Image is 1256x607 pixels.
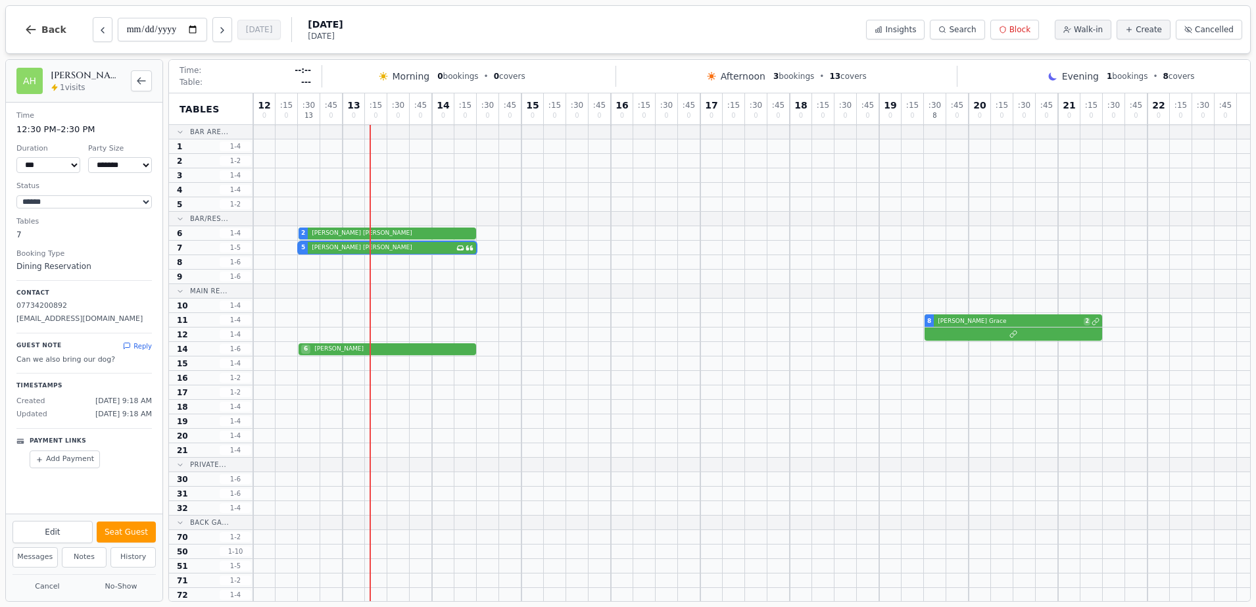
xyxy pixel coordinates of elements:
[295,65,311,76] span: --:--
[131,70,152,91] button: Back to bookings list
[683,101,695,109] span: : 45
[978,112,982,119] span: 0
[220,575,251,585] span: 1 - 2
[177,402,188,412] span: 18
[220,489,251,498] span: 1 - 6
[190,127,228,137] span: Bar Are...
[12,547,58,568] button: Messages
[414,101,427,109] span: : 45
[1219,101,1232,109] span: : 45
[220,358,251,368] span: 1 - 4
[504,101,516,109] span: : 45
[1176,20,1242,39] button: Cancelled
[177,546,188,557] span: 50
[687,112,690,119] span: 0
[220,199,251,209] span: 1 - 2
[190,518,229,527] span: Back Ga...
[177,489,188,499] span: 31
[885,24,916,35] span: Insights
[930,20,984,39] button: Search
[664,112,668,119] span: 0
[821,112,825,119] span: 0
[220,546,251,556] span: 1 - 10
[177,431,188,441] span: 20
[526,101,539,110] span: 15
[347,101,360,110] span: 13
[829,72,840,81] span: 13
[41,25,66,34] span: Back
[51,69,123,82] h2: [PERSON_NAME] [PERSON_NAME]
[1134,112,1138,119] span: 0
[1152,101,1165,110] span: 22
[123,341,152,351] button: Reply
[1085,101,1098,109] span: : 15
[220,402,251,412] span: 1 - 4
[262,112,266,119] span: 0
[308,18,343,31] span: [DATE]
[593,101,606,109] span: : 45
[16,68,43,94] div: AH
[220,431,251,441] span: 1 - 4
[910,112,914,119] span: 0
[301,243,305,253] span: 5
[237,20,281,39] button: [DATE]
[16,409,47,420] span: Updated
[494,72,499,81] span: 0
[393,70,430,83] span: Morning
[180,65,201,76] span: Time:
[16,354,152,366] p: Can we also bring our dog?
[1178,112,1182,119] span: 0
[220,156,251,166] span: 1 - 2
[1074,24,1103,35] span: Walk-in
[1174,101,1187,109] span: : 15
[772,101,785,109] span: : 45
[16,396,45,407] span: Created
[220,532,251,542] span: 1 - 2
[312,345,473,354] span: [PERSON_NAME]
[1067,112,1071,119] span: 0
[177,387,188,398] span: 17
[374,112,377,119] span: 0
[190,286,228,296] span: Main Re...
[1107,71,1147,82] span: bookings
[1153,71,1157,82] span: •
[180,103,220,116] span: Tables
[463,112,467,119] span: 0
[177,532,188,543] span: 70
[284,112,288,119] span: 0
[1044,112,1048,119] span: 0
[660,101,673,109] span: : 30
[301,345,310,354] span: 6
[180,77,203,87] span: Table:
[620,112,624,119] span: 0
[1111,112,1115,119] span: 0
[1197,101,1209,109] span: : 30
[220,344,251,354] span: 1 - 6
[16,216,152,228] dt: Tables
[30,450,100,468] button: Add Payment
[325,101,337,109] span: : 45
[773,71,814,82] span: bookings
[481,101,494,109] span: : 30
[839,101,852,109] span: : 30
[705,101,717,110] span: 17
[177,561,188,571] span: 51
[754,112,758,119] span: 0
[86,579,156,595] button: No-Show
[552,112,556,119] span: 0
[220,243,251,253] span: 1 - 5
[220,228,251,238] span: 1 - 4
[710,112,713,119] span: 0
[1089,112,1093,119] span: 0
[935,317,1082,326] span: [PERSON_NAME] Grace
[16,289,152,298] p: Contact
[1040,101,1053,109] span: : 45
[177,373,188,383] span: 16
[1195,24,1234,35] span: Cancelled
[508,112,512,119] span: 0
[370,101,382,109] span: : 15
[750,101,762,109] span: : 30
[721,70,765,83] span: Afternoon
[392,101,404,109] span: : 30
[727,101,740,109] span: : 15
